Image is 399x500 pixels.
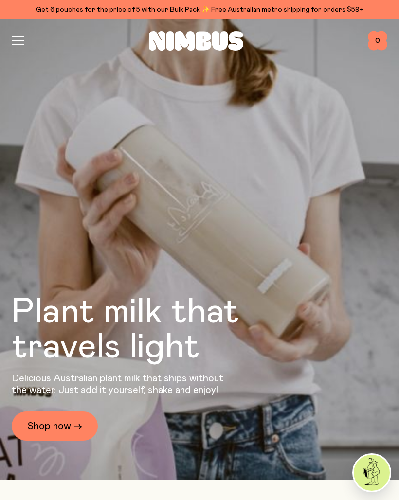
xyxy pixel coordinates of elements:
div: Get 6 pouches for the price of 5 with our Bulk Pack ✨ Free Australian metro shipping for orders $59+ [12,4,387,16]
button: 0 [368,31,387,51]
h1: Plant milk that travels light [12,295,292,365]
p: Delicious Australian plant milk that ships without the water. Just add it yourself, shake and enjoy! [12,373,230,396]
a: Shop now → [12,411,98,441]
img: agent [354,455,390,491]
